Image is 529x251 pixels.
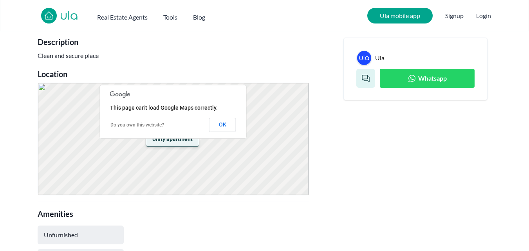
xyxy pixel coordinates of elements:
h2: Real Estate Agents [97,13,148,22]
h2: Description [38,36,309,47]
a: Do you own this website? [110,122,164,128]
span: This page can't load Google Maps correctly. [110,105,218,111]
a: Ula [375,53,385,63]
span: Whatsapp [418,74,447,83]
a: Blog [193,9,205,22]
h2: Blog [193,13,205,22]
h2: Tools [163,13,177,22]
h2: Amenities [38,208,309,219]
button: Tools [163,9,177,22]
span: Signup [445,8,464,23]
a: ula [60,9,78,23]
a: Ula mobile app [367,8,433,23]
a: Whatsapp [380,69,475,88]
button: Login [476,11,491,20]
a: Ula [357,51,372,65]
h3: Unfurnished [44,232,78,238]
h3: Clean and secure place [38,51,300,61]
button: OK [209,118,236,132]
h2: Location [38,69,309,79]
button: Real Estate Agents [97,9,148,22]
nav: Main [97,9,221,22]
span: Unity apartment [152,135,193,143]
img: Ula [357,51,371,65]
